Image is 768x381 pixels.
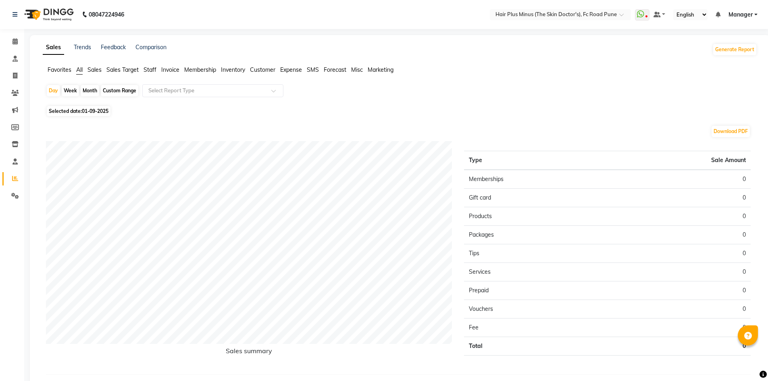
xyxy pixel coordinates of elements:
[713,44,756,55] button: Generate Report
[48,66,71,73] span: Favorites
[608,244,751,263] td: 0
[464,263,607,281] td: Services
[464,337,607,356] td: Total
[74,44,91,51] a: Trends
[101,44,126,51] a: Feedback
[250,66,275,73] span: Customer
[184,66,216,73] span: Membership
[87,66,102,73] span: Sales
[351,66,363,73] span: Misc
[464,189,607,207] td: Gift card
[161,66,179,73] span: Invoice
[608,170,751,189] td: 0
[464,244,607,263] td: Tips
[135,44,167,51] a: Comparison
[46,347,452,358] h6: Sales summary
[101,85,138,96] div: Custom Range
[728,10,753,19] span: Manager
[608,207,751,226] td: 0
[464,319,607,337] td: Fee
[464,281,607,300] td: Prepaid
[608,189,751,207] td: 0
[47,85,60,96] div: Day
[144,66,156,73] span: Staff
[464,300,607,319] td: Vouchers
[368,66,393,73] span: Marketing
[608,300,751,319] td: 0
[464,207,607,226] td: Products
[608,263,751,281] td: 0
[21,3,76,26] img: logo
[81,85,99,96] div: Month
[608,151,751,170] th: Sale Amount
[62,85,79,96] div: Week
[464,226,607,244] td: Packages
[280,66,302,73] span: Expense
[47,106,110,116] span: Selected date:
[324,66,346,73] span: Forecast
[106,66,139,73] span: Sales Target
[307,66,319,73] span: SMS
[82,108,108,114] span: 01-09-2025
[89,3,124,26] b: 08047224946
[608,337,751,356] td: 0
[712,126,750,137] button: Download PDF
[608,281,751,300] td: 0
[464,170,607,189] td: Memberships
[221,66,245,73] span: Inventory
[43,40,64,55] a: Sales
[608,226,751,244] td: 0
[608,319,751,337] td: 0
[464,151,607,170] th: Type
[76,66,83,73] span: All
